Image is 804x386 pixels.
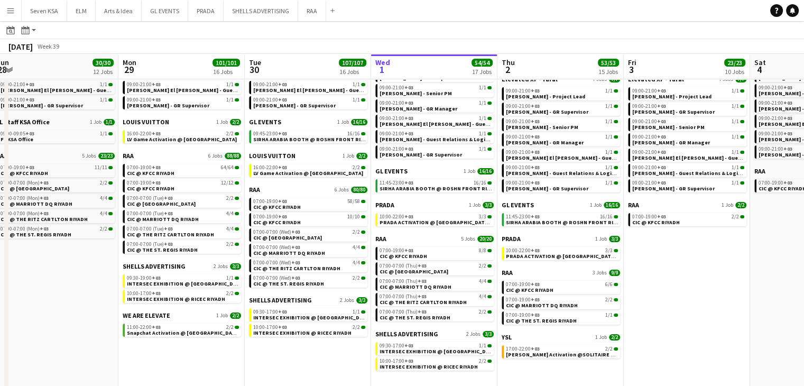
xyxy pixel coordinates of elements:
button: SHELLS ADVERTISING [224,1,298,21]
button: ELM [67,1,96,21]
span: Week 39 [35,42,61,50]
button: RAA [298,1,326,21]
div: [DATE] [8,41,33,52]
button: Seven KSA [22,1,67,21]
button: PRADA [188,1,224,21]
button: Arts & Idea [96,1,142,21]
button: GL EVENTS [142,1,188,21]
